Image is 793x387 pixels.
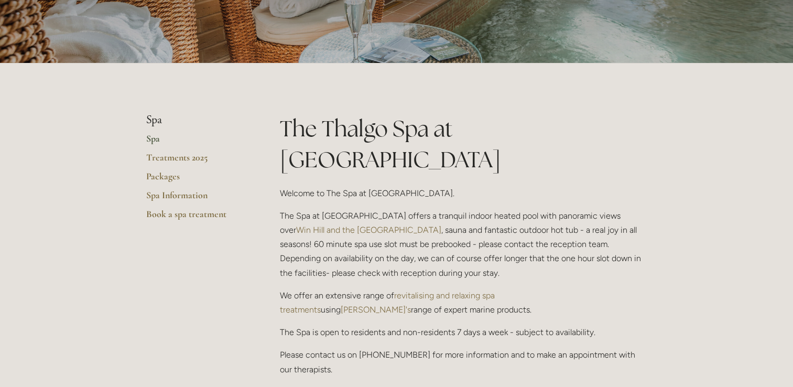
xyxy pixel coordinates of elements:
a: Spa Information [146,189,246,208]
a: Win Hill and the [GEOGRAPHIC_DATA] [296,225,441,235]
p: Welcome to The Spa at [GEOGRAPHIC_DATA]. [280,186,647,200]
a: Book a spa treatment [146,208,246,227]
p: The Spa is open to residents and non-residents 7 days a week - subject to availability. [280,325,647,339]
p: We offer an extensive range of using range of expert marine products. [280,288,647,317]
p: The Spa at [GEOGRAPHIC_DATA] offers a tranquil indoor heated pool with panoramic views over , sau... [280,209,647,280]
a: Treatments 2025 [146,152,246,170]
a: [PERSON_NAME]'s [341,305,411,315]
li: Spa [146,113,246,127]
h1: The Thalgo Spa at [GEOGRAPHIC_DATA] [280,113,647,175]
p: Please contact us on [PHONE_NUMBER] for more information and to make an appointment with our ther... [280,348,647,376]
a: Spa [146,133,246,152]
a: Packages [146,170,246,189]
